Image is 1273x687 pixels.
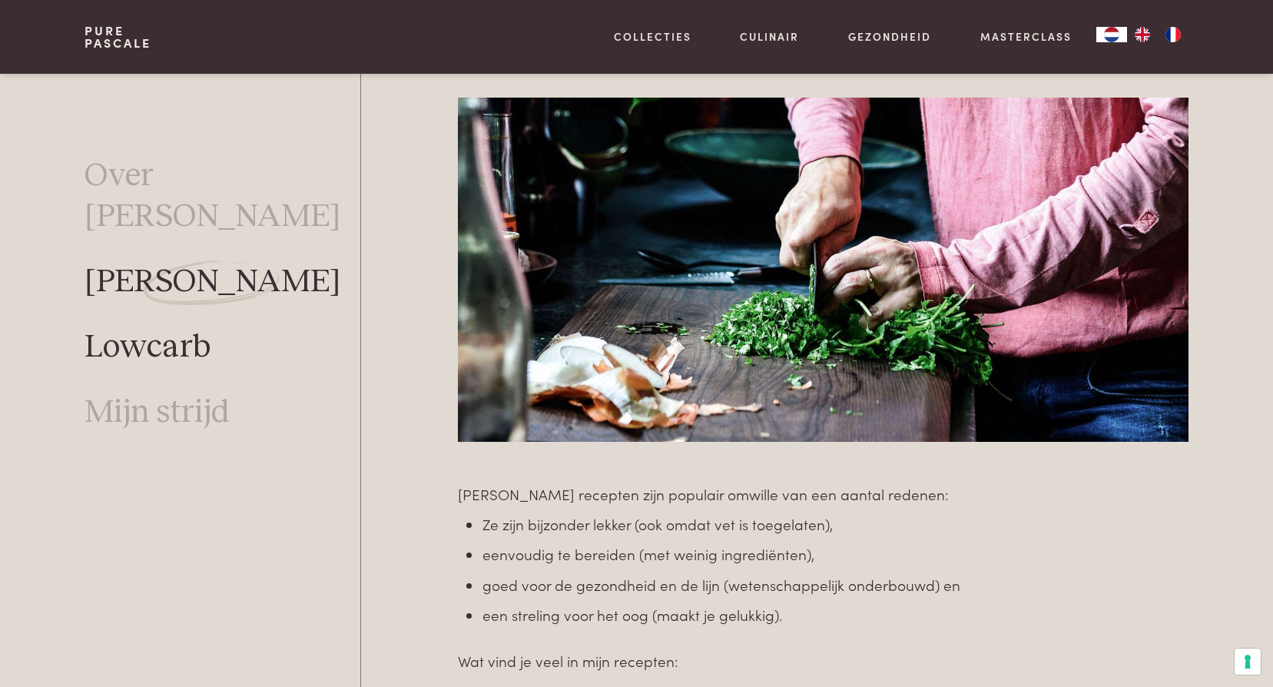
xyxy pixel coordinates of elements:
a: [PERSON_NAME] [85,261,340,302]
li: eenvoudig te bereiden (met weinig ingrediënten), [482,543,1188,566]
a: Masterclass [980,28,1072,45]
a: Lowcarb [85,327,211,367]
a: FR [1158,27,1188,42]
a: Collecties [614,28,691,45]
li: Ze zijn bijzonder lekker (ook omdat vet is toegelaten), [482,513,1188,536]
a: Mijn strijd [85,392,230,433]
a: Culinair [740,28,799,45]
li: goed voor de gezondheid en de lijn (wetenschappelijk onderbouwd) en [482,574,1188,596]
a: NL [1096,27,1127,42]
ul: Language list [1127,27,1188,42]
a: Gezondheid [848,28,931,45]
div: Language [1096,27,1127,42]
a: PurePascale [85,25,151,49]
img: https://admin.purepascale.com/wp-content/uploads/2022/07/pascalekoken.jpg [458,98,1188,443]
p: [PERSON_NAME] recepten zijn populair omwille van een aantal redenen: [458,483,1188,506]
p: Wat vind je veel in mijn recepten: [458,650,1188,672]
button: Uw voorkeuren voor toestemming voor trackingtechnologieën [1235,649,1261,675]
li: een streling voor het oog (maakt je gelukkig). [482,604,1188,626]
a: Over [PERSON_NAME] [85,155,360,237]
a: EN [1127,27,1158,42]
aside: Language selected: Nederlands [1096,27,1188,42]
